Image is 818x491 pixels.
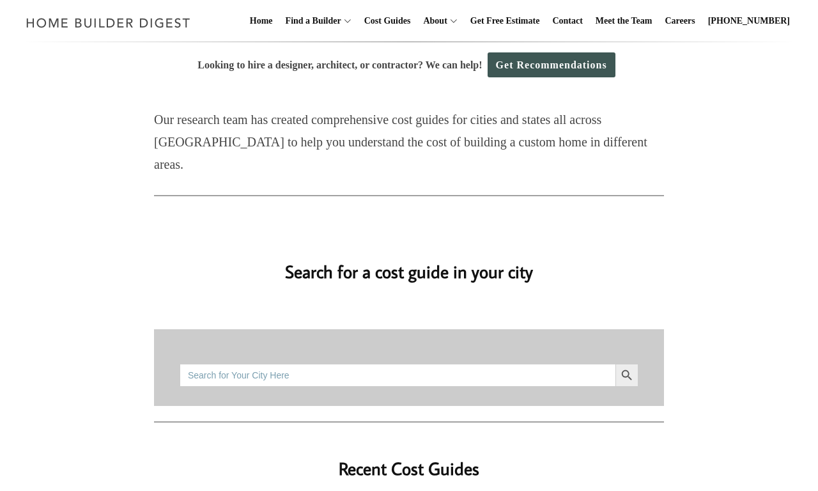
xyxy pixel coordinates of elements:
a: Get Recommendations [488,52,615,77]
a: Get Free Estimate [465,1,545,42]
a: Find a Builder [281,1,341,42]
p: Our research team has created comprehensive cost guides for cities and states all across [GEOGRAP... [154,109,664,176]
a: Careers [660,1,700,42]
a: About [418,1,447,42]
a: Meet the Team [590,1,658,42]
a: Cost Guides [359,1,416,42]
a: Home [245,1,278,42]
svg: Search [620,368,634,382]
img: Home Builder Digest [20,10,196,35]
a: Contact [547,1,587,42]
h2: Search for a cost guide in your city [45,240,773,284]
a: [PHONE_NUMBER] [703,1,795,42]
input: Search for Your City Here [180,364,615,387]
h2: Recent Cost Guides [154,438,664,482]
